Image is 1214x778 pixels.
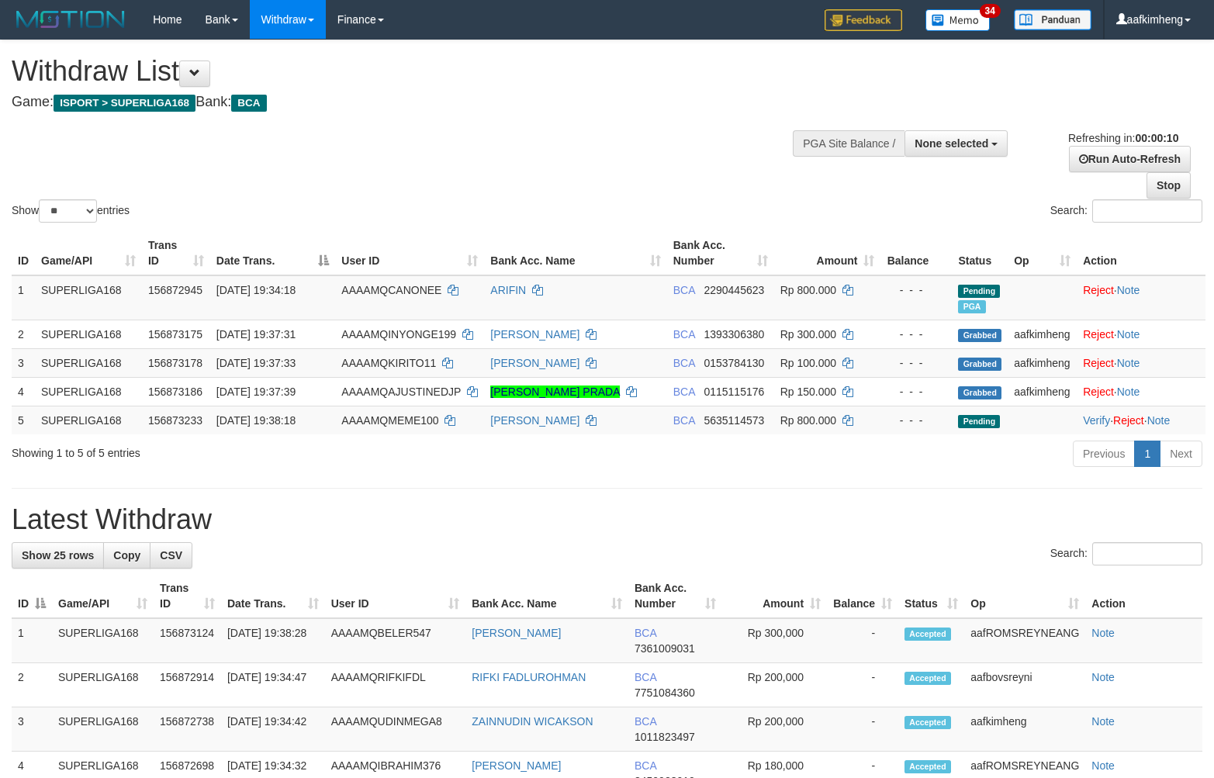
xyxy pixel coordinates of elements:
span: Rp 100.000 [780,357,836,369]
th: ID: activate to sort column descending [12,574,52,618]
a: Note [1117,284,1140,296]
span: 156873175 [148,328,202,341]
a: Stop [1147,172,1191,199]
div: - - - [887,413,946,428]
td: aafkimheng [1008,320,1077,348]
div: - - - [887,384,946,399]
label: Search: [1050,542,1202,565]
span: AAAAMQKIRITO11 [341,357,436,369]
img: Button%20Memo.svg [925,9,991,31]
a: Reject [1083,357,1114,369]
span: Grabbed [958,358,1001,371]
a: Copy [103,542,150,569]
th: Bank Acc. Number: activate to sort column ascending [628,574,722,618]
th: Amount: activate to sort column ascending [774,231,881,275]
a: Run Auto-Refresh [1069,146,1191,172]
a: [PERSON_NAME] [472,627,561,639]
span: Accepted [904,628,951,641]
span: Copy 7751084360 to clipboard [635,686,695,699]
span: BCA [673,357,695,369]
th: Balance [880,231,952,275]
th: Bank Acc. Number: activate to sort column ascending [667,231,774,275]
span: Marked by aafchhiseyha [958,300,985,313]
span: Rp 300.000 [780,328,836,341]
a: [PERSON_NAME] PRADA [490,386,620,398]
input: Search: [1092,542,1202,565]
td: · [1077,275,1205,320]
td: 1 [12,275,35,320]
span: BCA [231,95,266,112]
span: AAAAMQINYONGE199 [341,328,456,341]
span: Refreshing in: [1068,132,1178,144]
div: - - - [887,327,946,342]
span: Copy 2290445623 to clipboard [704,284,764,296]
a: [PERSON_NAME] [490,328,579,341]
th: Trans ID: activate to sort column ascending [154,574,221,618]
span: None selected [915,137,988,150]
td: 2 [12,320,35,348]
span: Copy 0115115176 to clipboard [704,386,764,398]
span: [DATE] 19:37:33 [216,357,296,369]
a: Reject [1083,386,1114,398]
span: ISPORT > SUPERLIGA168 [54,95,195,112]
a: Previous [1073,441,1135,467]
td: 3 [12,707,52,752]
td: · [1077,377,1205,406]
span: 156872945 [148,284,202,296]
span: Accepted [904,760,951,773]
th: Op: activate to sort column ascending [1008,231,1077,275]
span: BCA [635,671,656,683]
span: [DATE] 19:38:18 [216,414,296,427]
h1: Latest Withdraw [12,504,1202,535]
td: 3 [12,348,35,377]
td: SUPERLIGA168 [52,663,154,707]
th: Balance: activate to sort column ascending [827,574,898,618]
img: panduan.png [1014,9,1091,30]
th: Status: activate to sort column ascending [898,574,964,618]
a: Verify [1083,414,1110,427]
a: CSV [150,542,192,569]
td: [DATE] 19:34:42 [221,707,325,752]
span: Copy 7361009031 to clipboard [635,642,695,655]
td: Rp 200,000 [722,663,827,707]
th: Trans ID: activate to sort column ascending [142,231,210,275]
div: Showing 1 to 5 of 5 entries [12,439,494,461]
span: Pending [958,415,1000,428]
td: SUPERLIGA168 [35,348,142,377]
button: None selected [904,130,1008,157]
span: 34 [980,4,1001,18]
span: Copy 5635114573 to clipboard [704,414,764,427]
td: aafROMSREYNEANG [964,618,1085,663]
th: Game/API: activate to sort column ascending [52,574,154,618]
td: 156872738 [154,707,221,752]
span: AAAAMQAJUSTINEDJP [341,386,461,398]
td: SUPERLIGA168 [35,406,142,434]
a: Note [1091,715,1115,728]
td: SUPERLIGA168 [35,377,142,406]
td: aafkimheng [1008,377,1077,406]
td: 4 [12,377,35,406]
img: Feedback.jpg [825,9,902,31]
td: · · [1077,406,1205,434]
div: - - - [887,282,946,298]
th: Amount: activate to sort column ascending [722,574,827,618]
a: RIFKI FADLUROHMAN [472,671,586,683]
th: ID [12,231,35,275]
th: Game/API: activate to sort column ascending [35,231,142,275]
a: [PERSON_NAME] [490,414,579,427]
span: BCA [635,715,656,728]
td: aafkimheng [1008,348,1077,377]
td: 2 [12,663,52,707]
td: - [827,663,898,707]
a: Next [1160,441,1202,467]
a: Note [1091,671,1115,683]
span: Rp 150.000 [780,386,836,398]
th: User ID: activate to sort column ascending [335,231,484,275]
td: 156873124 [154,618,221,663]
span: Grabbed [958,386,1001,399]
span: BCA [673,284,695,296]
input: Search: [1092,199,1202,223]
a: Reject [1083,328,1114,341]
td: AAAAMQUDINMEGA8 [325,707,466,752]
span: BCA [673,414,695,427]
